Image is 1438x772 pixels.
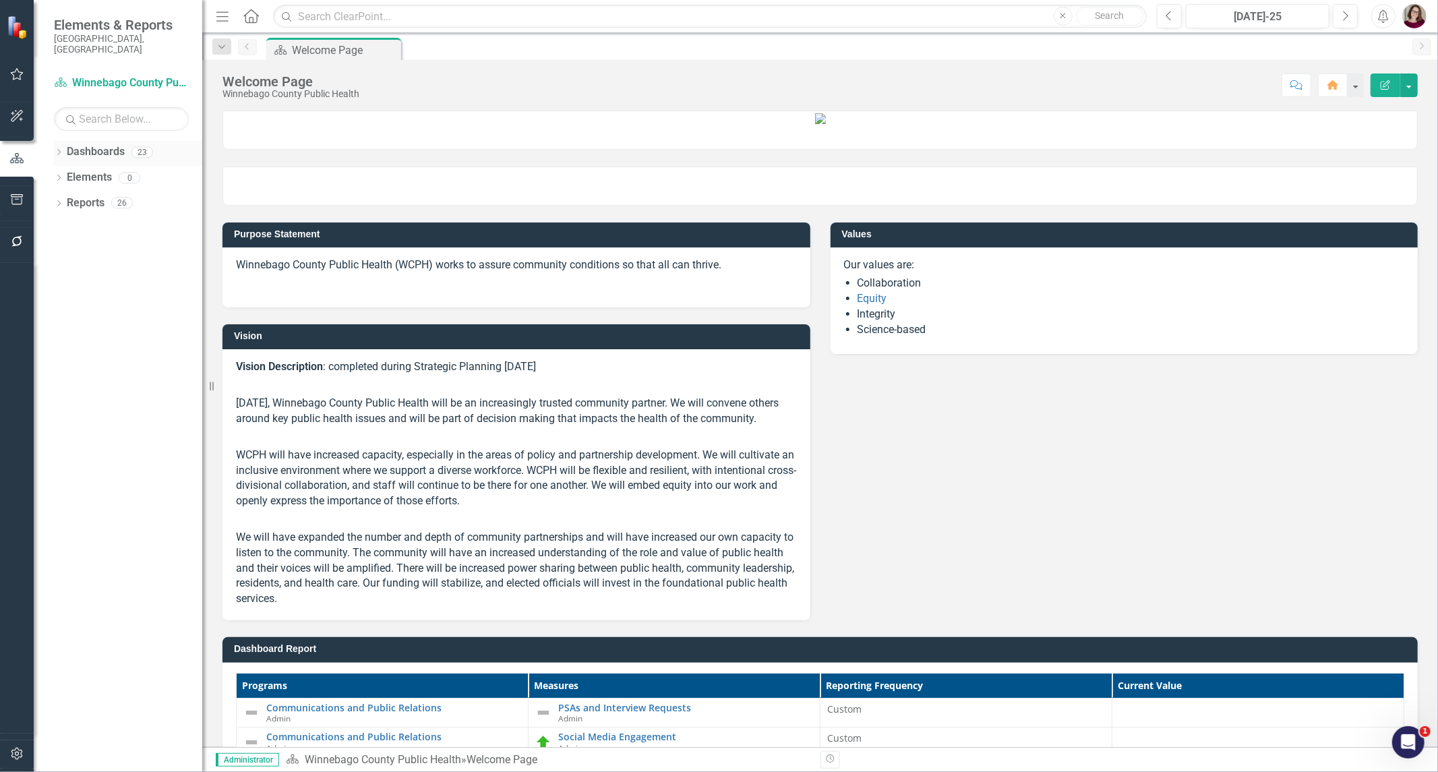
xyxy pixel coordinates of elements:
[266,742,291,753] span: Admin
[236,258,797,276] p: Winnebago County Public Health (WCPH) works to assure community conditions so that all can thrive.
[858,307,1405,322] li: Integrity
[236,531,794,605] span: We will have expanded the number and depth of community partnerships and will have increased our ...
[237,698,529,728] td: Double-Click to Edit Right Click for Context Menu
[535,734,551,750] img: On Target
[234,229,804,239] h3: Purpose Statement
[820,698,1112,728] td: Double-Click to Edit
[266,713,291,723] span: Admin
[292,42,398,59] div: Welcome Page
[558,703,813,713] a: PSAs and Interview Requests
[67,144,125,160] a: Dashboards
[236,396,779,425] span: [DATE], Winnebago County Public Health will be an increasingly trusted community partner. We will...
[529,728,820,757] td: Double-Click to Edit Right Click for Context Menu
[266,732,521,742] a: Communications and Public Relations
[1420,726,1431,737] span: 1
[54,76,189,91] a: Winnebago County Public Health
[558,713,582,723] span: Admin
[1392,726,1425,759] iframe: Intercom live chat
[237,728,529,757] td: Double-Click to Edit Right Click for Context Menu
[119,172,140,183] div: 0
[467,753,537,766] div: Welcome Page
[1076,7,1143,26] button: Search
[273,5,1147,28] input: Search ClearPoint...
[234,644,1411,654] h3: Dashboard Report
[243,705,260,721] img: Not Defined
[820,728,1112,757] td: Double-Click to Edit
[1402,4,1427,28] img: Sarahjean Schluechtermann
[1095,10,1124,21] span: Search
[286,752,810,768] div: »
[234,331,804,341] h3: Vision
[243,734,260,750] img: Not Defined
[842,229,1412,239] h3: Values
[236,360,323,373] strong: Vision Description
[266,703,521,713] a: Communications and Public Relations
[858,292,887,305] a: Equity
[305,753,461,766] a: Winnebago County Public Health
[54,17,189,33] span: Elements & Reports
[529,698,820,728] td: Double-Click to Edit Right Click for Context Menu
[858,276,1405,291] li: Collaboration
[815,113,826,124] img: WCPH%20v2.jpg
[827,732,1105,745] div: Custom
[858,322,1405,338] li: Science-based
[1191,9,1325,25] div: [DATE]-25
[844,258,1405,273] p: Our values are:
[222,89,359,99] div: Winnebago County Public Health
[6,15,31,40] img: ClearPoint Strategy
[54,33,189,55] small: [GEOGRAPHIC_DATA], [GEOGRAPHIC_DATA]
[558,732,813,742] a: Social Media Engagement
[1186,4,1329,28] button: [DATE]-25
[111,198,133,209] div: 26
[67,196,104,211] a: Reports
[827,703,1105,716] div: Custom
[236,359,797,378] p: : completed during Strategic Planning [DATE]
[535,705,551,721] img: Not Defined
[131,146,153,158] div: 23
[236,448,796,508] span: WCPH will have increased capacity, especially in the areas of policy and partnership development....
[222,74,359,89] div: Welcome Page
[216,753,279,767] span: Administrator
[54,107,189,131] input: Search Below...
[67,170,112,185] a: Elements
[558,742,582,753] span: Admin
